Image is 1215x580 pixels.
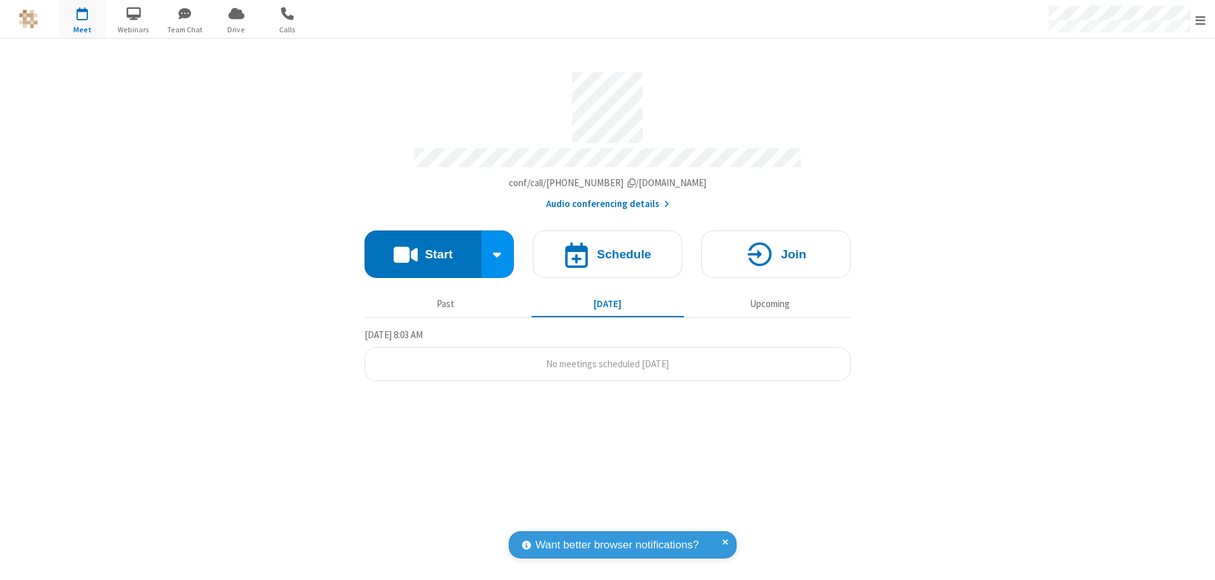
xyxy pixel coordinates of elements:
[597,248,651,260] h4: Schedule
[161,24,209,35] span: Team Chat
[59,24,106,35] span: Meet
[532,292,684,316] button: [DATE]
[370,292,522,316] button: Past
[546,197,670,211] button: Audio conferencing details
[509,177,707,189] span: Copy my meeting room link
[533,230,682,278] button: Schedule
[535,537,699,553] span: Want better browser notifications?
[213,24,260,35] span: Drive
[19,9,38,28] img: QA Selenium DO NOT DELETE OR CHANGE
[425,248,452,260] h4: Start
[546,358,669,370] span: No meetings scheduled [DATE]
[509,176,707,191] button: Copy my meeting room linkCopy my meeting room link
[694,292,846,316] button: Upcoming
[701,230,850,278] button: Join
[482,230,514,278] div: Start conference options
[364,63,850,211] section: Account details
[781,248,806,260] h4: Join
[364,327,850,382] section: Today's Meetings
[364,329,423,341] span: [DATE] 8:03 AM
[364,230,482,278] button: Start
[110,24,158,35] span: Webinars
[264,24,311,35] span: Calls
